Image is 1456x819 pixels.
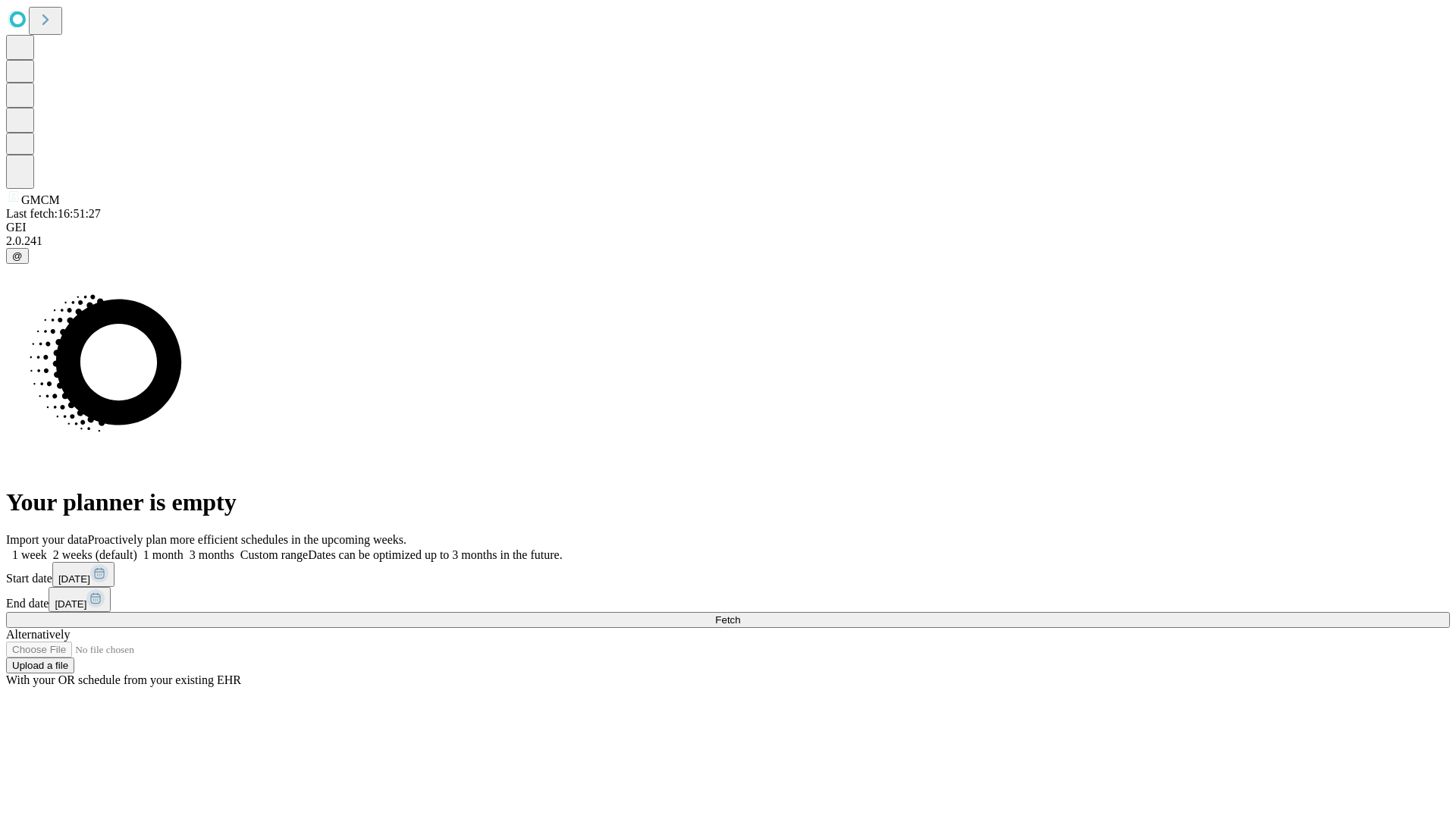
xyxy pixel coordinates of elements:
[308,548,562,561] span: Dates can be optimized up to 3 months in the future.
[52,562,115,587] button: [DATE]
[6,488,1450,516] h1: Your planner is empty
[88,533,406,546] span: Proactively plan more efficient schedules in the upcoming weeks.
[6,248,29,264] button: @
[12,548,47,561] span: 1 week
[6,628,70,641] span: Alternatively
[6,657,74,673] button: Upload a file
[58,573,90,585] span: [DATE]
[53,548,137,561] span: 2 weeks (default)
[6,533,88,546] span: Import your data
[6,673,241,686] span: With your OR schedule from your existing EHR
[240,548,308,561] span: Custom range
[6,612,1450,628] button: Fetch
[21,193,60,206] span: GMCM
[12,250,23,262] span: @
[49,587,111,612] button: [DATE]
[715,614,740,626] span: Fetch
[190,548,234,561] span: 3 months
[143,548,184,561] span: 1 month
[6,221,1450,234] div: GEI
[6,587,1450,612] div: End date
[6,207,101,220] span: Last fetch: 16:51:27
[6,234,1450,248] div: 2.0.241
[6,562,1450,587] div: Start date
[55,598,86,610] span: [DATE]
